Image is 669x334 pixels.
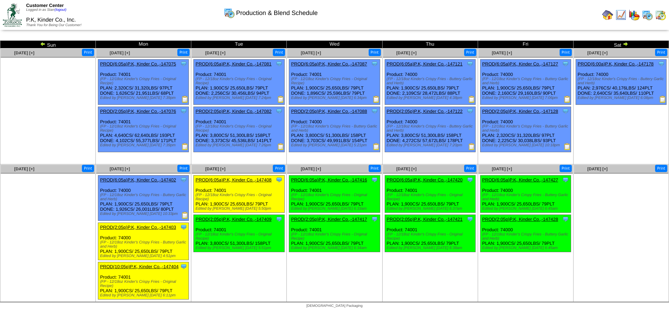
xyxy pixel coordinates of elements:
a: PROD(6:05a)P.K, Kinder Co.,-147087 [291,61,367,67]
td: Fri [478,41,573,48]
div: (FP - 12/18oz Kinder's Crispy Fries - Original Recipe) [100,77,189,85]
img: Tooltip [658,60,665,67]
div: Edited by [PERSON_NAME] [DATE] 4:38pm [387,96,475,100]
a: [DATE] [+] [587,166,608,171]
a: [DATE] [+] [492,51,512,55]
a: [DATE] [+] [396,166,416,171]
a: [DATE] [+] [205,51,225,55]
td: Mon [96,41,191,48]
span: [DEMOGRAPHIC_DATA] Packaging [306,304,362,308]
img: Tooltip [562,108,569,115]
div: Product: 74000 PLAN: 1,900CS / 25,650LBS / 79PLT DONE: 2,160CS / 29,160LBS / 90PLT [480,60,571,105]
div: Edited by [PERSON_NAME] [DATE] 5:51pm [195,246,284,250]
img: Tooltip [180,176,187,183]
div: Product: 74001 PLAN: 1,900CS / 25,650LBS / 79PLT [289,176,380,213]
img: Production Report [468,96,475,103]
div: (FP - 12/18oz Kinder's Crispy Fries - Original Recipe) [291,77,379,85]
img: Tooltip [467,176,474,183]
div: Edited by [PERSON_NAME] [DATE] 4:51pm [100,254,189,258]
a: [DATE] [+] [301,166,321,171]
span: Thank You for Being Our Customer! [26,23,82,27]
img: Production Report [277,143,284,150]
div: Product: 74000 PLAN: 1,900CS / 25,650LBS / 79PLT [98,223,189,260]
a: PROD(2:05p)P.K, Kinder Co.,-147428 [482,217,558,222]
div: Edited by [PERSON_NAME] [DATE] 5:50pm [195,207,284,211]
div: Edited by [PERSON_NAME] [DATE] 7:26pm [195,143,284,147]
td: Tue [191,41,287,48]
div: Edited by [PERSON_NAME] [DATE] 7:39pm [100,96,189,100]
span: Production & Blend Schedule [236,9,318,17]
img: line_graph.gif [615,9,626,21]
div: Product: 74000 PLAN: 3,800CS / 51,300LBS / 158PLT DONE: 4,272CS / 57,672LBS / 178PLT [385,107,475,152]
img: Tooltip [371,108,378,115]
img: Production Report [659,96,666,103]
span: [DATE] [+] [587,51,608,55]
img: Tooltip [467,108,474,115]
img: ZoRoCo_Logo(Green%26Foil)%20jpg.webp [3,3,22,26]
div: (FP - 12/18oz Kinder's Crispy Fries - Buttery Garlic and Herb) [482,232,571,241]
a: PROD(6:05a)P.K, Kinder Co.,-147420 [387,177,463,182]
a: PROD(2:05p)P.K, Kinder Co.,-147421 [387,217,463,222]
img: Tooltip [180,224,187,231]
img: Tooltip [180,108,187,115]
a: [DATE] [+] [396,51,416,55]
a: PROD(10:05p)P.K, Kinder Co.,-147404 [100,264,178,269]
div: Product: 74000 PLAN: 1,900CS / 25,650LBS / 79PLT DONE: 1,926CS / 26,001LBS / 80PLT [98,176,189,221]
button: Print [177,165,190,172]
div: Product: 74001 PLAN: 1,900CS / 25,650LBS / 79PLT [385,176,475,213]
div: (FP - 12/18oz Kinder's Crispy Fries - Buttery Garlic and Herb) [100,240,189,249]
a: [DATE] [+] [110,166,130,171]
img: calendarinout.gif [655,9,666,21]
div: Edited by [PERSON_NAME] [DATE] 7:39pm [100,143,189,147]
div: Edited by [PERSON_NAME] [DATE] 10:18pm [482,143,571,147]
div: Product: 74001 PLAN: 1,900CS / 25,650LBS / 79PLT [194,176,284,213]
div: (FP - 12/18oz Kinder's Crispy Fries - Buttery Garlic and Herb) [482,193,571,201]
div: Product: 74000 PLAN: 1,900CS / 25,650LBS / 79PLT [480,215,571,252]
a: PROD(2:05p)P.K, Kinder Co.,-147122 [387,109,463,114]
img: Tooltip [467,60,474,67]
img: arrowright.gif [623,41,628,47]
span: [DATE] [+] [301,51,321,55]
img: Tooltip [562,60,569,67]
a: PROD(2:05p)P.K, Kinder Co.,-147076 [100,109,176,114]
div: (FP - 12/18oz Kinder's Crispy Fries - Original Recipe) [100,280,189,288]
a: [DATE] [+] [14,51,34,55]
a: [DATE] [+] [110,51,130,55]
div: Product: 74000 PLAN: 2,320CS / 31,320LBS / 97PLT DONE: 2,225CS / 30,038LBS / 93PLT [480,107,571,152]
div: (FP - 12/18oz Kinder's Crispy Fries - Buttery Garlic and Herb) [482,77,571,85]
button: Print [560,165,572,172]
a: PROD(6:05a)P.K, Kinder Co.,-147416 [291,177,367,182]
button: Print [560,49,572,56]
div: Edited by [PERSON_NAME] [DATE] 6:38am [387,246,475,250]
div: Product: 74001 PLAN: 1,900CS / 25,650LBS / 79PLT [98,262,189,300]
div: (FP - 12/18oz Kinder's Crispy Fries - Buttery Garlic and Herb) [578,77,666,85]
img: graph.gif [629,9,640,21]
div: Product: 74001 PLAN: 1,900CS / 25,650LBS / 79PLT [289,215,380,252]
div: (FP - 12/18oz Kinder's Crispy Fries - Buttery Garlic and Herb) [387,77,475,85]
div: (FP - 12/18oz Kinder's Crispy Fries - Original Recipe) [291,232,379,241]
button: Print [82,49,94,56]
div: (FP - 12/18oz Kinder's Crispy Fries - Original Recipe) [387,232,475,241]
div: Edited by [PERSON_NAME] [DATE] 7:06pm [482,96,571,100]
div: Edited by [PERSON_NAME] [DATE] 6:11pm [100,293,189,297]
a: [DATE] [+] [205,166,225,171]
img: Tooltip [467,216,474,223]
div: Edited by [PERSON_NAME] [DATE] 6:45am [482,207,571,211]
a: PROD(2:05p)P.K, Kinder Co.,-147409 [195,217,271,222]
div: Edited by [PERSON_NAME] [DATE] 6:33am [291,207,379,211]
a: PROD(2:05p)P.K, Kinder Co.,-147128 [482,109,558,114]
img: Tooltip [276,108,283,115]
div: Edited by [PERSON_NAME] [DATE] 10:33pm [100,212,189,216]
button: Print [177,49,190,56]
a: (logout) [55,8,67,12]
button: Print [464,165,476,172]
div: Edited by [PERSON_NAME] [DATE] 6:45am [482,246,571,250]
div: Product: 74001 PLAN: 2,320CS / 31,320LBS / 97PLT DONE: 1,626CS / 21,951LBS / 68PLT [98,60,189,105]
img: arrowleft.gif [40,41,46,47]
a: PROD(2:05p)P.K, Kinder Co.,-147082 [195,109,271,114]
